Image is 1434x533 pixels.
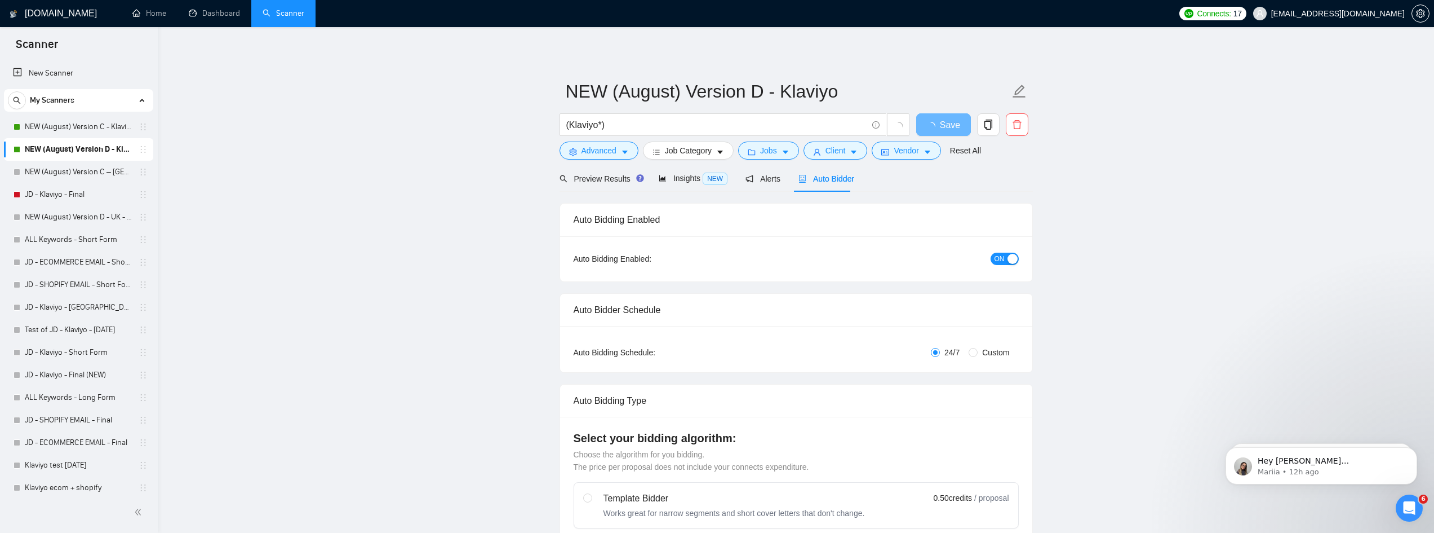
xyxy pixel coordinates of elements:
[1233,7,1242,20] span: 17
[1184,9,1193,18] img: upwork-logo.png
[978,346,1014,359] span: Custom
[139,348,148,357] span: holder
[25,183,132,206] a: JD - Klaviyo - Final
[574,430,1019,446] h4: Select your bidding algorithm:
[950,144,981,157] a: Reset All
[574,294,1019,326] div: Auto Bidder Schedule
[798,174,854,183] span: Auto Bidder
[995,253,1005,265] span: ON
[25,138,132,161] a: NEW (August) Version D - Klaviyo
[978,120,999,130] span: copy
[25,296,132,319] a: JD - Klaviyo - [GEOGRAPHIC_DATA] - only
[872,121,880,129] span: info-circle
[940,346,964,359] span: 24/7
[881,148,889,156] span: idcard
[25,116,132,138] a: NEW (August) Version C - Klaviyo
[1012,84,1027,99] span: edit
[25,364,132,386] a: JD - Klaviyo - Final (NEW)
[1006,113,1028,136] button: delete
[643,142,734,160] button: barsJob Categorycaret-down
[139,168,148,177] span: holder
[25,228,132,251] a: ALL Keywords - Short Form
[132,8,166,18] a: homeHome
[4,62,153,85] li: New Scanner
[25,274,132,296] a: JD - SHOPIFY EMAIL - Short Form
[8,91,26,109] button: search
[665,144,712,157] span: Job Category
[25,161,132,183] a: NEW (August) Version C – [GEOGRAPHIC_DATA] - Klaviyo
[139,235,148,244] span: holder
[574,204,1019,236] div: Auto Bidding Enabled
[139,190,148,199] span: holder
[760,144,777,157] span: Jobs
[850,148,858,156] span: caret-down
[139,483,148,492] span: holder
[139,303,148,312] span: holder
[745,175,753,183] span: notification
[139,416,148,425] span: holder
[25,251,132,274] a: JD - ECOMMERCE EMAIL - Short Form
[603,508,865,519] div: Works great for narrow segments and short cover letters that don't change.
[659,174,727,183] span: Insights
[652,148,660,156] span: bars
[738,142,799,160] button: folderJobscaret-down
[916,113,971,136] button: Save
[25,206,132,228] a: NEW (August) Version D - UK - Klaviyo
[813,148,821,156] span: user
[1411,5,1429,23] button: setting
[139,461,148,470] span: holder
[25,454,132,477] a: Klaviyo test [DATE]
[581,144,616,157] span: Advanced
[574,346,722,359] div: Auto Bidding Schedule:
[560,142,638,160] button: settingAdvancedcaret-down
[139,438,148,447] span: holder
[574,253,722,265] div: Auto Bidding Enabled:
[139,325,148,334] span: holder
[716,148,724,156] span: caret-down
[189,8,240,18] a: dashboardDashboard
[1396,495,1423,522] iframe: Intercom live chat
[134,506,145,518] span: double-left
[263,8,304,18] a: searchScanner
[1197,7,1231,20] span: Connects:
[1256,10,1264,17] span: user
[25,431,132,454] a: JD - ECOMMERCE EMAIL - Final
[1412,9,1429,18] span: setting
[703,173,727,185] span: NEW
[974,492,1009,504] span: / proposal
[635,173,645,183] div: Tooltip anchor
[7,36,67,60] span: Scanner
[574,385,1019,417] div: Auto Bidding Type
[10,5,17,23] img: logo
[139,280,148,289] span: holder
[1411,9,1429,18] a: setting
[748,148,756,156] span: folder
[1419,495,1428,504] span: 6
[25,319,132,341] a: Test of JD - Klaviyo - [DATE]
[25,386,132,409] a: ALL Keywords - Long Form
[566,77,1010,105] input: Scanner name...
[803,142,868,160] button: userClientcaret-down
[13,62,144,85] a: New Scanner
[659,174,667,182] span: area-chart
[621,148,629,156] span: caret-down
[566,118,867,132] input: Search Freelance Jobs...
[25,477,132,499] a: Klaviyo ecom + shopify
[934,492,972,504] span: 0.50 credits
[825,144,846,157] span: Client
[30,89,74,112] span: My Scanners
[569,148,577,156] span: setting
[894,144,918,157] span: Vendor
[560,175,567,183] span: search
[798,175,806,183] span: robot
[926,122,940,131] span: loading
[560,174,641,183] span: Preview Results
[139,258,148,267] span: holder
[872,142,940,160] button: idcardVendorcaret-down
[25,409,132,431] a: JD - SHOPIFY EMAIL - Final
[782,148,789,156] span: caret-down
